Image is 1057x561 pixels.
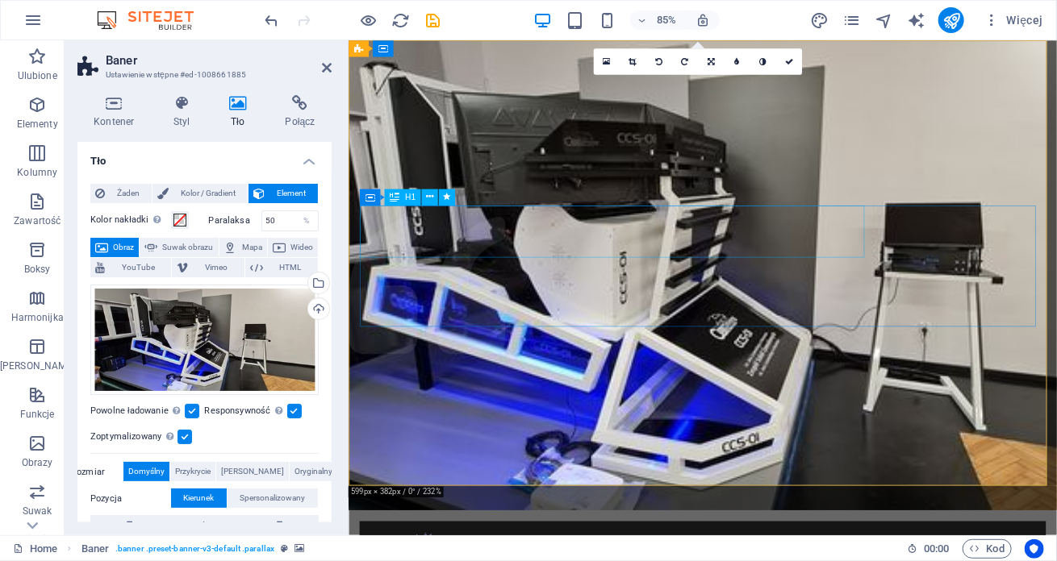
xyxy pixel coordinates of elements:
[295,544,304,553] i: Ten element zawiera tło
[405,193,416,201] span: H1
[175,462,211,481] span: Przykrycie
[630,10,687,30] button: 85%
[90,285,319,396] div: 2-3XWMflCoGY4flalYwWiOSw.jpg
[123,462,169,481] button: Domyślny
[90,184,152,203] button: Żaden
[269,184,313,203] span: Element
[110,258,166,277] span: YouTube
[907,11,925,30] i: AI Writer
[93,10,214,30] img: Editor Logo
[90,210,171,230] label: Kolor nakładki
[106,68,299,82] h3: Ustawienie wstępne #ed-1008661885
[269,95,332,129] h4: Połącz
[173,184,243,203] span: Kolor / Gradient
[24,263,51,276] p: Boksy
[924,539,949,559] span: 00 00
[776,48,802,74] a: Potwierdź ( Ctrl ⏎ )
[391,10,411,30] button: reload
[170,462,215,481] button: Przykrycie
[245,258,318,277] button: HTML
[654,10,680,30] h6: 85%
[1025,539,1044,559] button: Usercentrics
[842,11,861,30] i: Strony (Ctrl+Alt+S)
[81,539,305,559] nav: breadcrumb
[295,211,318,231] div: %
[938,7,964,33] button: publish
[268,238,318,257] button: Wideo
[942,11,961,30] i: Opublikuj
[290,462,337,481] button: Oryginalny
[698,48,724,74] a: Zmień orientację
[645,48,671,74] a: Obróć w lewo o 90°
[262,10,282,30] button: undo
[162,238,213,257] span: Suwak obrazu
[809,10,829,30] button: design
[90,238,139,257] button: Obraz
[18,69,57,82] p: Ulubione
[90,427,178,447] label: Zoptymalizowany
[221,462,284,481] span: [PERSON_NAME]
[106,53,332,68] h2: Baner
[392,11,411,30] i: Przeładuj stronę
[242,238,262,257] span: Mapa
[172,258,244,277] button: Vimeo
[90,258,171,277] button: YouTube
[193,258,239,277] span: Vimeo
[23,505,52,517] p: Suwak
[424,11,443,30] i: Zapisz (Ctrl+S)
[696,13,711,27] i: Po zmianie rozmiaru automatycznie dostosowuje poziom powiększenia do wybranego urządzenia.
[71,463,123,482] label: Rozmiar
[209,216,261,225] label: Paralaksa
[263,11,282,30] i: Cofnij: Zmień obraz (Ctrl+Z)
[77,142,332,171] h4: Tło
[115,539,274,559] span: . banner .preset-banner-v3-default .parallax
[984,12,1043,28] span: Więcej
[424,10,443,30] button: save
[874,10,893,30] button: navigator
[171,488,227,508] button: Kierunek
[907,539,950,559] h6: Czas sesji
[17,118,58,131] p: Elementy
[20,408,55,421] p: Funkcje
[14,214,61,227] p: Zawartość
[13,539,57,559] a: Kliknij, aby anulować zaznaczenie. Kliknij dwukrotnie, aby otworzyć Strony
[249,184,318,203] button: Element
[216,462,289,481] button: [PERSON_NAME]
[17,166,57,179] p: Kolumny
[110,184,147,203] span: Żaden
[593,48,619,74] a: Wybierz pliki z menedżera plików, zdjęć stockowych lub prześlij plik(i)
[240,488,306,508] span: Spersonalizowany
[77,95,157,129] h4: Kontener
[935,542,938,555] span: :
[963,539,1012,559] button: Kod
[671,48,697,74] a: Obróć w prawo o 90°
[724,48,750,74] a: Rozmyj
[842,10,861,30] button: pages
[140,238,218,257] button: Suwak obrazu
[620,48,645,74] a: Moduł przycinania
[157,95,213,129] h4: Styl
[128,462,165,481] span: Domyślny
[977,7,1050,33] button: Więcej
[22,456,53,469] p: Obrazy
[11,311,64,324] p: Harmonijka
[290,238,313,257] span: Wideo
[875,11,893,30] i: Nawigator
[228,488,318,508] button: Spersonalizowany
[213,95,269,129] h4: Tło
[205,401,287,421] label: Responsywność
[219,238,267,257] button: Mapa
[268,258,313,277] span: HTML
[970,539,1005,559] span: Kod
[295,462,332,481] span: Oryginalny
[90,489,171,509] label: Pozycja
[750,48,775,74] a: Skala szarości
[359,10,378,30] button: Kliknij tutaj, aby wyjść z trybu podglądu i kontynuować edycję
[81,539,109,559] span: Kliknij, aby zaznaczyć. Kliknij dwukrotnie, aby edytować
[906,10,925,30] button: text_generator
[152,184,248,203] button: Kolor / Gradient
[90,401,185,421] label: Powolne ładowanie
[281,544,288,553] i: Ten element jest konfigurowalnym ustawieniem wstępnym
[184,488,215,508] span: Kierunek
[113,238,134,257] span: Obraz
